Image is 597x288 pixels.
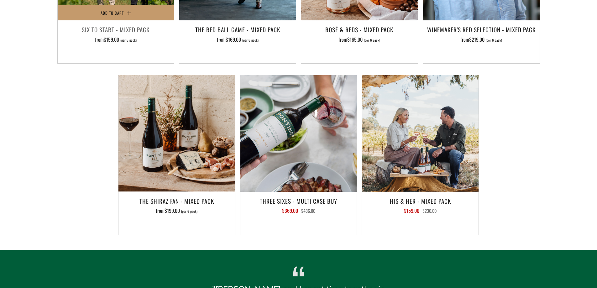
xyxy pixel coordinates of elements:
h3: The Shiraz Fan - Mixed Pack [122,196,232,206]
span: (per 6 pack) [242,39,259,42]
h3: Rosé & Reds - Mixed Pack [304,24,415,35]
a: Rosé & Reds - Mixed Pack from$165.00 (per 6 pack) [301,24,418,55]
a: Three Sixes - Multi Case Buy $369.00 $436.00 [240,196,357,227]
h3: Three Sixes - Multi Case Buy [244,196,354,206]
span: $230.00 [422,207,437,214]
a: His & Her - Mixed Pack $159.00 $230.00 [362,196,479,227]
span: $159.00 [104,36,119,43]
span: (per 6 pack) [120,39,137,42]
span: $199.00 [165,207,180,214]
h3: His & Her - Mixed Pack [365,196,475,206]
span: $159.00 [404,207,419,214]
span: from [460,36,502,43]
a: Six To Start - Mixed Pack from$159.00 (per 6 pack) [58,24,174,55]
span: $219.00 [469,36,484,43]
span: $436.00 [301,207,315,214]
span: Add to Cart [101,10,124,16]
button: Add to Cart [58,5,174,20]
span: from [217,36,259,43]
h3: Six To Start - Mixed Pack [61,24,171,35]
span: (per 6 pack) [364,39,380,42]
a: The Red Ball Game - Mixed Pack from$169.00 (per 6 pack) [179,24,296,55]
a: The Shiraz Fan - Mixed Pack from$199.00 (per 6 pack) [118,196,235,227]
span: (per 6 pack) [486,39,502,42]
span: from [338,36,380,43]
a: Winemaker's Red Selection - Mixed Pack from$219.00 (per 6 pack) [423,24,540,55]
span: $169.00 [226,36,241,43]
span: from [95,36,137,43]
span: (per 6 pack) [181,210,197,213]
span: $165.00 [347,36,363,43]
span: from [156,207,197,214]
h3: The Red Ball Game - Mixed Pack [182,24,293,35]
h3: Winemaker's Red Selection - Mixed Pack [426,24,537,35]
span: $369.00 [282,207,298,214]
